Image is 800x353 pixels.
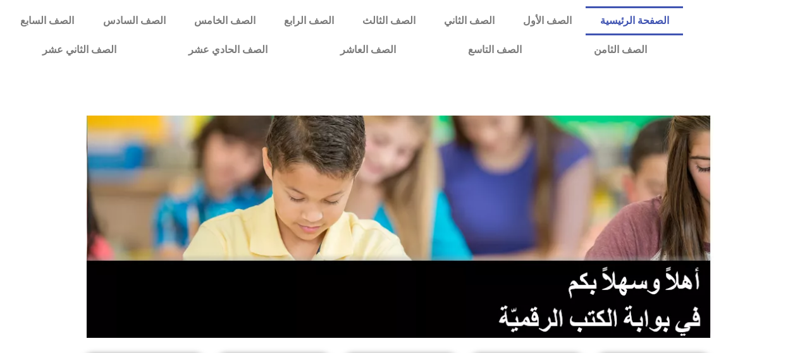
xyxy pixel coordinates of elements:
a: الصف التاسع [432,35,558,64]
a: الصف الثاني [429,6,508,35]
a: الصف العاشر [304,35,432,64]
a: الصف السابع [6,6,89,35]
a: الصف الثاني عشر [6,35,152,64]
a: الصف الثالث [348,6,429,35]
a: الصف الأول [508,6,586,35]
a: الصف الثامن [558,35,683,64]
a: الصفحة الرئيسية [586,6,683,35]
a: الصف السادس [89,6,180,35]
a: الصف الرابع [269,6,348,35]
a: الصف الحادي عشر [152,35,304,64]
a: الصف الخامس [180,6,269,35]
